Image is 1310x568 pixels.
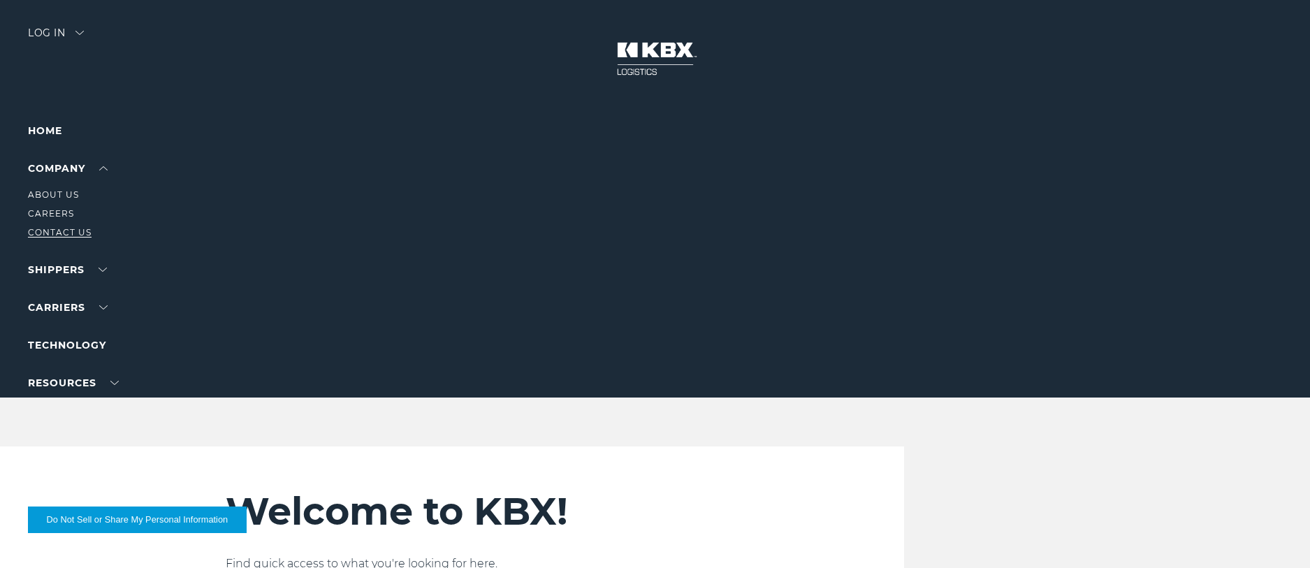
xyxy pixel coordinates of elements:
a: Home [28,124,62,137]
a: Careers [28,208,74,219]
a: Technology [28,339,106,351]
img: kbx logo [603,28,708,89]
a: SHIPPERS [28,263,107,276]
a: Company [28,162,108,175]
a: Carriers [28,301,108,314]
div: Log in [28,28,84,48]
a: Contact Us [28,227,92,238]
a: RESOURCES [28,377,119,389]
h2: Welcome to KBX! [226,488,815,534]
a: About Us [28,189,79,200]
img: arrow [75,31,84,35]
button: Do Not Sell or Share My Personal Information [28,507,247,533]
